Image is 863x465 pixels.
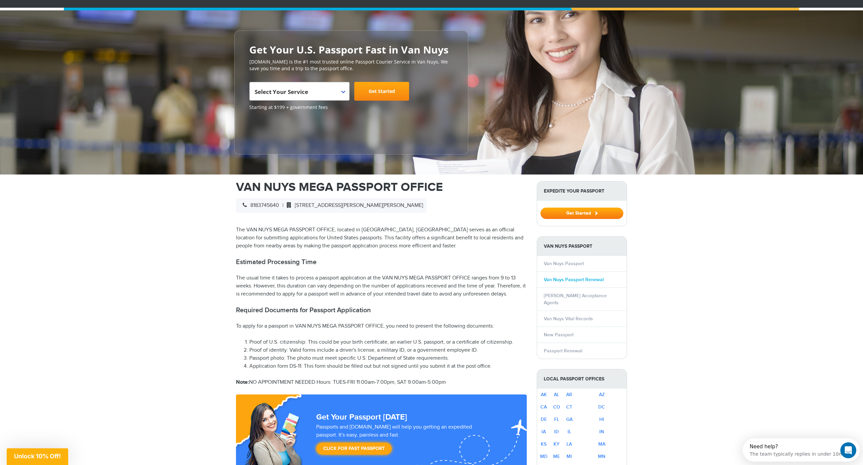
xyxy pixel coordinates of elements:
a: Van Nuys Vital Records [544,316,593,322]
a: [PERSON_NAME] Acceptance Agents [544,293,607,306]
div: Open Intercom Messenger [3,3,120,21]
a: IA [541,429,546,435]
div: Passports and [DOMAIN_NAME] will help you getting an expedited passport. It's easy, painless and ... [314,423,496,458]
span: Select Your Service [255,85,343,103]
a: Passport Renewal [544,348,582,354]
span: Select Your Service [249,82,350,101]
li: Proof of U.S. citizenship: This could be your birth certificate, an earlier U.S. passport, or a c... [249,338,527,346]
p: NO APPOINTMENT NEEDED Hours: TUES-FRI 11:00am-7:00pm, SAT 9:00am-5:00pm [236,378,527,386]
li: Application form DS-11: This form should be filled out but not signed until you submit it at the ... [249,362,527,370]
iframe: Intercom live chat [840,442,856,458]
h1: VAN NUYS MEGA PASSPORT OFFICE [236,181,527,193]
a: CO [553,404,560,410]
iframe: Customer reviews powered by Trustpilot [249,114,299,147]
strong: Local Passport Offices [537,369,627,388]
a: IN [599,429,604,435]
a: ME [553,454,560,459]
p: The usual time it takes to process a passport application at the VAN NUYS MEGA PASSPORT OFFICE ra... [236,274,527,298]
h2: Get Your U.S. Passport Fast in Van Nuys [249,44,453,55]
a: AR [566,392,572,397]
a: LA [567,441,572,447]
a: KY [553,441,560,447]
strong: Expedite Your Passport [537,182,627,201]
div: The team typically replies in under 10m [7,11,101,18]
a: MN [598,454,605,459]
span: [STREET_ADDRESS][PERSON_NAME][PERSON_NAME] [283,202,423,209]
a: AZ [599,392,605,397]
span: Unlock 10% Off! [14,453,61,460]
p: To apply for a passport in VAN NUYS MEGA PASSPORT OFFICE, you need to present the following docum... [236,322,527,330]
div: | [236,198,426,213]
li: Proof of identity: Valid forms include a driver's license, a military ID, or a government employe... [249,346,527,354]
button: Get Started [540,208,623,219]
h2: Estimated Processing Time [236,258,527,266]
a: IL [568,429,571,435]
a: MI [567,454,572,459]
a: AK [541,392,547,397]
a: CT [566,404,572,410]
strong: Van Nuys Passport [537,237,627,256]
span: 8183745640 [239,202,279,209]
a: Click for Fast Passport [316,443,392,455]
a: MD [540,454,547,459]
a: Van Nuys Passport [544,261,584,266]
iframe: Intercom live chat discovery launcher [743,438,860,462]
a: HI [599,417,604,422]
strong: Get Your Passport [DATE] [316,412,407,422]
p: The VAN NUYS MEGA PASSPORT OFFICE, located in [GEOGRAPHIC_DATA], [GEOGRAPHIC_DATA] serves as an o... [236,226,527,250]
a: Get Started [354,82,409,101]
span: Starting at $199 + government fees [249,104,453,111]
a: ID [554,429,559,435]
a: GA [566,417,573,422]
a: DE [541,417,547,422]
strong: Note: [236,379,249,385]
li: Passport photo: The photo must meet specific U.S. Department of State requirements. [249,354,527,362]
a: Get Started [540,210,623,216]
span: Select Your Service [255,88,308,96]
a: AL [554,392,559,397]
div: Need help? [7,6,101,11]
a: MA [598,441,605,447]
a: New Passport [544,332,574,338]
a: DC [598,404,605,410]
div: Unlock 10% Off! [7,448,68,465]
a: CA [540,404,547,410]
p: [DOMAIN_NAME] is the #1 most trusted online Passport Courier Service in Van Nuys. We save you tim... [249,59,453,72]
a: Van Nuys Passport Renewal [544,277,604,282]
a: FL [554,417,559,422]
a: KS [541,441,546,447]
h2: Required Documents for Passport Application [236,306,527,314]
